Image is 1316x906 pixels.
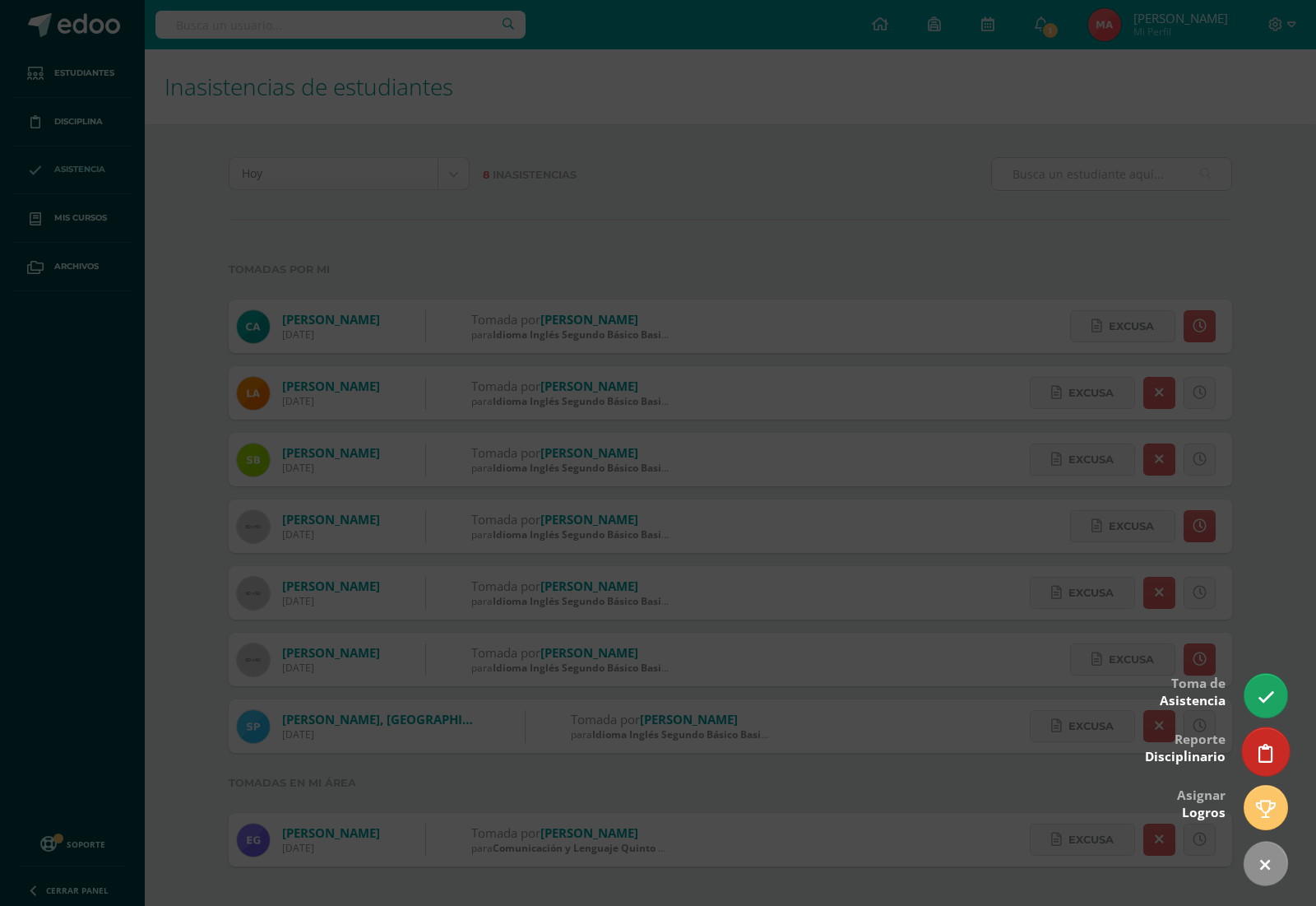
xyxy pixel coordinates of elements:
[1160,664,1226,718] div: Toma de
[1145,748,1226,765] span: Disciplinario
[1182,804,1226,821] span: Logros
[1145,720,1226,774] div: Reporte
[1160,692,1226,709] span: Asistencia
[1177,776,1226,829] div: Asignar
